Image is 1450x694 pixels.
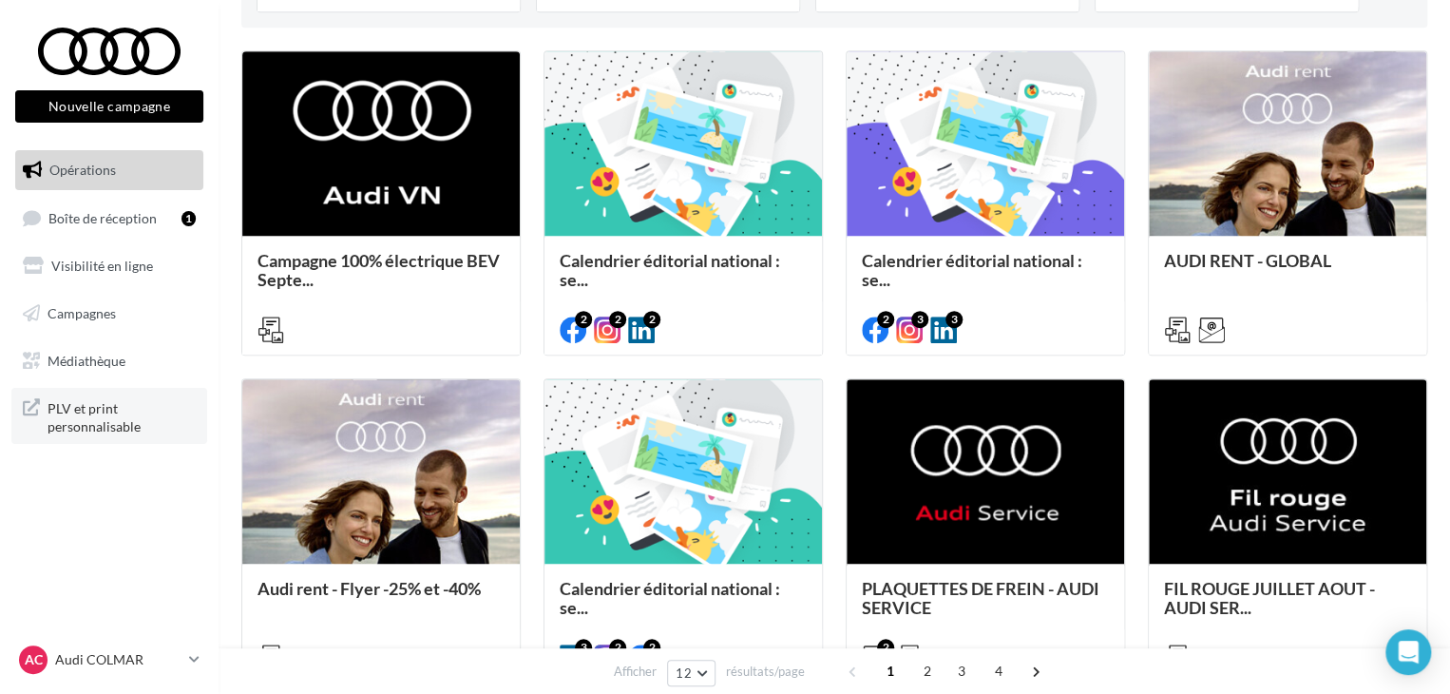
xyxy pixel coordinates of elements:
[48,305,116,321] span: Campagnes
[676,665,692,681] span: 12
[726,663,805,681] span: résultats/page
[560,578,780,618] span: Calendrier éditorial national : se...
[11,246,207,286] a: Visibilité en ligne
[912,656,943,686] span: 2
[983,656,1014,686] span: 4
[49,162,116,178] span: Opérations
[51,258,153,274] span: Visibilité en ligne
[877,311,894,328] div: 2
[11,341,207,381] a: Médiathèque
[911,311,928,328] div: 3
[48,395,196,436] span: PLV et print personnalisable
[181,211,196,226] div: 1
[609,311,626,328] div: 2
[1164,250,1331,271] span: AUDI RENT - GLOBAL
[946,656,977,686] span: 3
[667,660,715,686] button: 12
[945,311,963,328] div: 3
[15,642,203,678] a: AC Audi COLMAR
[609,639,626,656] div: 2
[575,639,592,656] div: 3
[15,90,203,123] button: Nouvelle campagne
[55,650,181,669] p: Audi COLMAR
[258,578,481,599] span: Audi rent - Flyer -25% et -40%
[11,198,207,239] a: Boîte de réception1
[258,250,500,290] span: Campagne 100% électrique BEV Septe...
[877,639,894,656] div: 2
[1385,629,1431,675] div: Open Intercom Messenger
[643,311,660,328] div: 2
[862,578,1099,618] span: PLAQUETTES DE FREIN - AUDI SERVICE
[48,209,157,225] span: Boîte de réception
[11,388,207,444] a: PLV et print personnalisable
[575,311,592,328] div: 2
[862,250,1082,290] span: Calendrier éditorial national : se...
[643,639,660,656] div: 2
[614,663,657,681] span: Afficher
[25,650,43,669] span: AC
[11,294,207,334] a: Campagnes
[11,150,207,190] a: Opérations
[560,250,780,290] span: Calendrier éditorial national : se...
[1164,578,1375,618] span: FIL ROUGE JUILLET AOUT - AUDI SER...
[875,656,906,686] span: 1
[48,352,125,368] span: Médiathèque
